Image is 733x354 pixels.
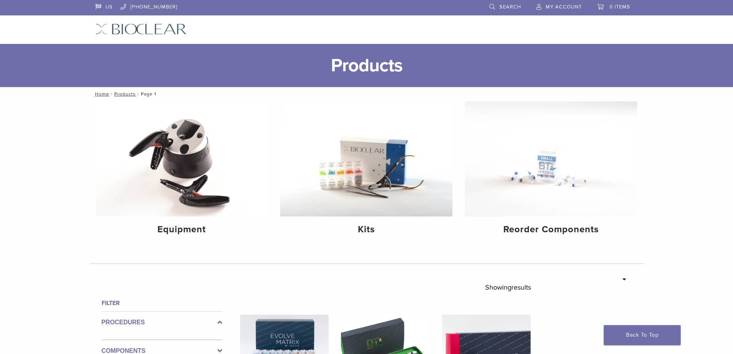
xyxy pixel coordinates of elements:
[546,4,582,10] span: My Account
[136,92,141,96] span: /
[465,101,637,216] img: Reorder Components
[95,23,187,35] img: Bioclear
[471,223,631,237] h4: Reorder Components
[280,101,452,242] a: Kits
[485,279,531,295] p: Showing results
[102,223,262,237] h4: Equipment
[114,91,136,97] a: Products
[109,92,114,96] span: /
[280,101,452,216] img: Kits
[499,4,521,10] span: Search
[609,4,630,10] span: 0 items
[604,325,681,345] a: Back To Top
[102,318,222,327] label: Procedures
[93,91,109,97] a: Home
[90,87,644,101] nav: Page 1
[96,101,268,216] img: Equipment
[465,101,637,242] a: Reorder Components
[96,101,268,242] a: Equipment
[102,299,222,308] h4: Filter
[286,223,446,237] h4: Kits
